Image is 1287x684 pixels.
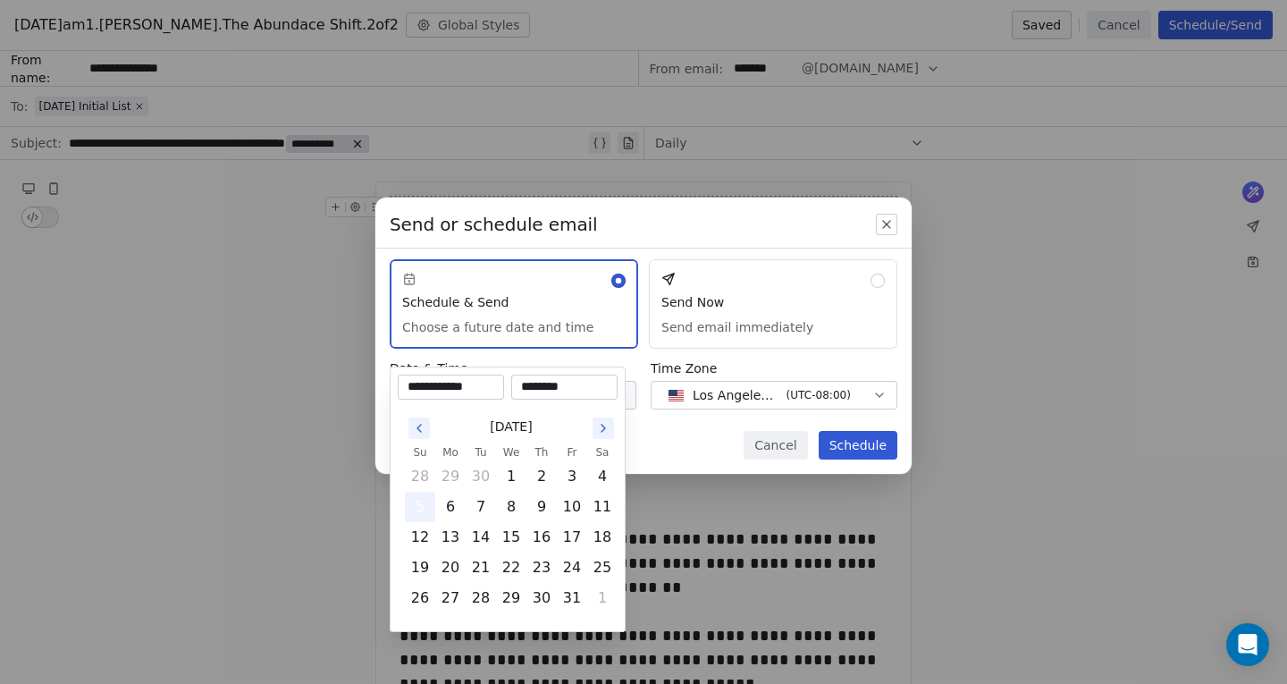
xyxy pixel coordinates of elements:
th: Monday [435,443,466,461]
button: Tuesday, September 30th, 2025 [467,462,495,491]
button: Wednesday, October 8th, 2025 [497,493,526,521]
button: Thursday, October 30th, 2025 [527,584,556,612]
th: Thursday [526,443,557,461]
button: Thursday, October 23rd, 2025 [527,553,556,582]
button: Friday, October 31st, 2025 [558,584,586,612]
button: Friday, October 17th, 2025 [558,523,586,552]
button: Go to the Next Month [593,418,614,439]
button: Monday, October 6th, 2025 [436,493,465,521]
button: Friday, October 3rd, 2025 [558,462,586,491]
button: Wednesday, October 29th, 2025 [497,584,526,612]
button: Friday, October 10th, 2025 [558,493,586,521]
button: Thursday, October 16th, 2025 [527,523,556,552]
button: Sunday, October 19th, 2025 [406,553,434,582]
button: Wednesday, October 1st, 2025 [497,462,526,491]
button: Saturday, October 4th, 2025 [588,462,617,491]
button: Friday, October 24th, 2025 [558,553,586,582]
button: Tuesday, October 21st, 2025 [467,553,495,582]
button: Monday, October 27th, 2025 [436,584,465,612]
span: [DATE] [490,418,532,436]
button: Sunday, October 12th, 2025 [406,523,434,552]
th: Saturday [587,443,618,461]
th: Wednesday [496,443,526,461]
button: Tuesday, October 28th, 2025 [467,584,495,612]
button: Thursday, October 2nd, 2025 [527,462,556,491]
button: Sunday, September 28th, 2025 [406,462,434,491]
button: Monday, October 13th, 2025 [436,523,465,552]
button: Go to the Previous Month [408,418,430,439]
button: Sunday, October 26th, 2025 [406,584,434,612]
button: Tuesday, October 7th, 2025 [467,493,495,521]
button: Saturday, November 1st, 2025 [588,584,617,612]
th: Friday [557,443,587,461]
button: Monday, September 29th, 2025 [436,462,465,491]
button: Tuesday, October 14th, 2025 [467,523,495,552]
button: Wednesday, October 15th, 2025 [497,523,526,552]
button: Saturday, October 18th, 2025 [588,523,617,552]
button: Thursday, October 9th, 2025 [527,493,556,521]
button: Saturday, October 11th, 2025 [588,493,617,521]
button: Wednesday, October 22nd, 2025 [497,553,526,582]
th: Sunday [405,443,435,461]
button: Today, Sunday, October 5th, 2025, selected [406,493,434,521]
button: Monday, October 20th, 2025 [436,553,465,582]
th: Tuesday [466,443,496,461]
button: Saturday, October 25th, 2025 [588,553,617,582]
table: October 2025 [405,443,618,613]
